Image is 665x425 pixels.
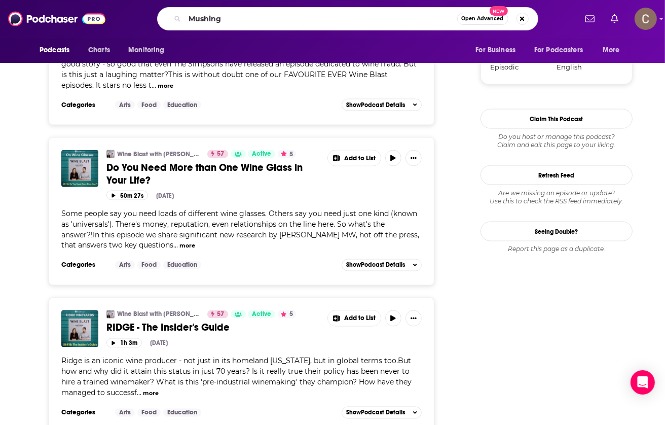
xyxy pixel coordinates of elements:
a: Wine Blast with [PERSON_NAME] and [PERSON_NAME] [117,150,201,158]
button: open menu [596,41,633,60]
a: RIDGE - The Insider's Guide [106,322,320,334]
button: more [158,82,173,90]
span: New [490,6,508,16]
img: RIDGE - The Insider's Guide [61,310,98,347]
span: 57 [217,310,224,320]
button: ShowPodcast Details [342,99,422,111]
span: Show Podcast Details [346,409,405,416]
a: Education [163,261,201,269]
span: Podcasts [40,43,69,57]
a: Show notifications dropdown [607,10,622,27]
div: Search podcasts, credits, & more... [157,7,538,30]
img: Podchaser - Follow, Share and Rate Podcasts [8,9,105,28]
button: Show More Button [328,311,381,326]
span: Open Advanced [462,16,504,21]
a: Arts [115,261,135,269]
a: Food [137,101,161,109]
button: open menu [528,41,598,60]
button: Open AdvancedNew [457,13,508,25]
span: Active [252,149,271,159]
span: Monitoring [128,43,164,57]
div: Claim and edit this page to your liking. [481,133,633,149]
a: Active [248,150,275,158]
button: Show More Button [328,151,381,166]
button: 5 [278,310,296,318]
span: Do you host or manage this podcast? [481,133,633,141]
a: Seeing Double? [481,222,633,241]
button: Claim This Podcast [481,109,633,129]
div: Report this page as a duplicate. [481,245,633,254]
a: Arts [115,409,135,417]
button: 50m 27s [106,191,148,200]
a: Food [137,261,161,269]
a: Education [163,409,201,417]
a: Education [163,101,201,109]
a: 57 [207,310,228,318]
span: Active [252,310,271,320]
a: Food [137,409,161,417]
span: ... [137,388,141,398]
span: More [603,43,620,57]
a: 57 [207,150,228,158]
span: Do You Need More than One Wine Glass in Your Life? [106,161,303,187]
a: Arts [115,101,135,109]
button: Show profile menu [635,8,657,30]
img: User Profile [635,8,657,30]
button: 5 [278,150,296,158]
img: Do You Need More than One Wine Glass in Your Life? [61,150,98,187]
a: Charts [82,41,116,60]
button: open menu [32,41,83,60]
div: [DATE] [156,192,174,199]
a: Active [248,310,275,318]
span: Add to List [344,155,376,162]
span: RIDGE - The Insider's Guide [106,322,230,334]
button: Refresh Feed [481,165,633,185]
span: For Business [475,43,515,57]
button: open menu [121,41,177,60]
button: ShowPodcast Details [342,259,422,271]
span: Show Podcast Details [346,101,405,109]
button: Show More Button [405,310,422,327]
span: Charts [88,43,110,57]
h3: Categories [61,101,107,109]
span: Ridge is an iconic wine producer - not just in its homeland [US_STATE], but in global terms too.B... [61,357,412,398]
button: Show More Button [405,150,422,166]
button: 1h 3m [106,338,142,348]
span: Logged in as clay.bolton [635,8,657,30]
span: Show Podcast Details [346,262,405,269]
img: Wine Blast with Susie and Peter [106,310,115,318]
a: Show notifications dropdown [581,10,599,27]
span: Add to List [344,315,376,323]
a: Do You Need More than One Wine Glass in Your Life? [106,161,320,187]
div: Open Intercom Messenger [631,370,655,395]
div: [DATE] [150,340,168,347]
input: Search podcasts, credits, & more... [185,11,457,27]
span: ... [173,241,178,250]
img: Wine Blast with Susie and Peter [106,150,115,158]
span: 57 [217,149,224,159]
span: Some people say you need loads of different wine glasses. Others say you need just one kind (know... [61,209,419,250]
div: Episodic [490,63,550,71]
h3: Categories [61,409,107,417]
button: more [179,242,195,251]
h3: Categories [61,261,107,269]
span: ... [152,81,156,90]
span: For Podcasters [534,43,583,57]
div: English [557,63,616,71]
button: more [143,389,159,398]
button: open menu [468,41,528,60]
div: Are we missing an episode or update? Use this to check the RSS feed immediately. [481,189,633,205]
a: Wine Blast with [PERSON_NAME] and [PERSON_NAME] [117,310,201,318]
button: ShowPodcast Details [342,407,422,419]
